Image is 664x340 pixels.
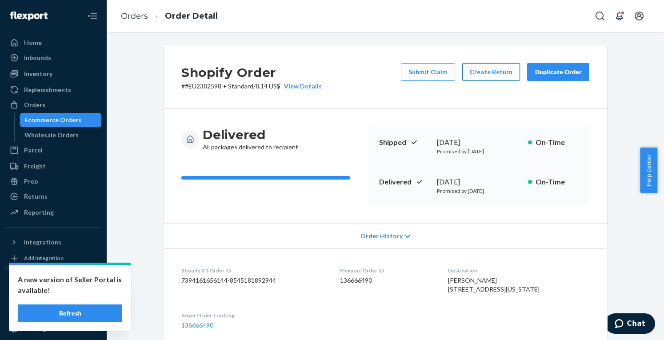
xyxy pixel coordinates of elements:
[536,137,579,148] p: On-Time
[18,304,122,322] button: Refresh
[24,162,46,171] div: Freight
[5,98,101,112] a: Orders
[462,63,520,81] button: Create Return
[5,189,101,204] a: Returns
[24,53,51,62] div: Inbounds
[24,116,81,124] div: Ecommerce Orders
[437,187,521,195] p: Promised by [DATE]
[84,7,101,25] button: Close Navigation
[5,36,101,50] a: Home
[20,113,102,127] a: Ecommerce Orders
[24,146,43,155] div: Parcel
[5,143,101,157] a: Parcel
[360,232,403,240] span: Order History
[165,11,218,21] a: Order Detail
[24,38,42,47] div: Home
[437,137,521,148] div: [DATE]
[5,308,101,318] a: Add Fast Tag
[203,127,298,152] div: All packages delivered to recipient
[527,63,589,81] button: Duplicate Order
[181,63,322,82] h2: Shopify Order
[24,85,71,94] div: Replenishments
[18,274,122,296] p: A new version of Seller Portal is available!
[5,275,101,289] button: Fast Tags
[24,238,61,247] div: Integrations
[401,63,455,81] button: Submit Claim
[10,12,48,20] img: Flexport logo
[437,148,521,155] p: Promised by [DATE]
[5,174,101,188] a: Prep
[121,11,148,21] a: Orders
[5,205,101,220] a: Reporting
[536,177,579,187] p: On-Time
[340,267,434,274] dt: Flexport Order ID
[437,177,521,187] div: [DATE]
[448,267,589,274] dt: Destination
[5,83,101,97] a: Replenishments
[24,100,45,109] div: Orders
[5,322,101,336] a: Settings
[24,131,79,140] div: Wholesale Orders
[24,192,48,201] div: Returns
[608,313,655,336] iframe: Abre un widget desde donde se puede chatear con uno de los agentes
[535,68,582,76] div: Duplicate Order
[5,159,101,173] a: Freight
[20,128,102,142] a: Wholesale Orders
[24,254,64,262] div: Add Integration
[24,69,52,78] div: Inventory
[379,137,430,148] p: Shipped
[5,253,101,264] a: Add Integration
[181,276,326,285] dd: 7394161656144-8545181892944
[114,3,225,29] ol: breadcrumbs
[24,208,54,217] div: Reporting
[181,321,213,329] a: 136666490
[181,82,322,91] p: # #EU2382598 / 8,14 US$
[228,82,253,90] span: Standard
[24,177,38,186] div: Prep
[5,67,101,81] a: Inventory
[181,267,326,274] dt: Shopify V3 Order ID
[203,127,298,143] h3: Delivered
[223,82,226,90] span: •
[379,177,430,187] p: Delivered
[340,276,434,285] dd: 136666490
[640,148,657,193] button: Help Center
[5,51,101,65] a: Inbounds
[280,82,322,91] button: View Details
[181,312,326,319] dt: Buyer Order Tracking
[611,7,628,25] button: Open notifications
[448,276,540,293] span: [PERSON_NAME] [STREET_ADDRESS][US_STATE]
[630,7,648,25] button: Open account menu
[5,290,101,304] a: Shopify Fast Tags
[5,235,101,249] button: Integrations
[591,7,609,25] button: Open Search Box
